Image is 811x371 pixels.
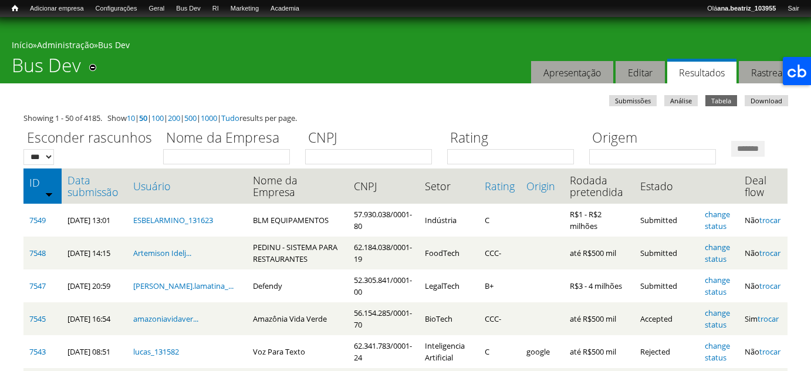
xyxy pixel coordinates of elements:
td: [DATE] 08:51 [62,335,128,368]
a: ID [29,177,56,188]
td: CCC- [479,302,521,335]
a: trocar [759,281,780,291]
h1: Bus Dev [12,54,81,83]
a: Tabela [705,95,737,106]
td: Defendy [247,269,347,302]
a: Editar [616,61,665,84]
a: 50 [139,113,147,123]
td: até R$500 mil [564,302,634,335]
td: C [479,204,521,237]
td: Não [739,204,788,237]
td: 62.341.783/0001-24 [348,335,419,368]
td: 56.154.285/0001-70 [348,302,419,335]
a: lucas_131582 [133,346,179,357]
a: Apresentação [531,61,613,84]
a: 7548 [29,248,46,258]
td: Inteligencia Artificial [419,335,479,368]
a: trocar [759,215,780,225]
th: Rodada pretendida [564,168,634,204]
a: 7545 [29,313,46,324]
a: Origin [526,180,558,192]
a: 100 [151,113,164,123]
td: [DATE] 14:15 [62,237,128,269]
a: Administração [37,39,94,50]
label: Nome da Empresa [163,128,298,149]
a: Marketing [225,3,265,15]
td: Não [739,237,788,269]
a: [PERSON_NAME].lamatina_... [133,281,234,291]
a: 7547 [29,281,46,291]
a: 500 [184,113,197,123]
a: change status [705,308,730,330]
a: 1000 [201,113,217,123]
a: Tudo [221,113,239,123]
label: Origem [589,128,724,149]
a: Bus Dev [98,39,130,50]
td: [DATE] 13:01 [62,204,128,237]
a: trocar [759,248,780,258]
img: ordem crescente [45,190,53,198]
td: CCC- [479,237,521,269]
label: Esconder rascunhos [23,128,156,149]
td: R$1 - R$2 milhões [564,204,634,237]
a: amazoniavidaver... [133,313,198,324]
a: Sair [782,3,805,15]
a: Data submissão [67,174,122,198]
a: trocar [758,313,779,324]
a: Submissões [609,95,657,106]
a: Artemison Idelj... [133,248,191,258]
label: CNPJ [305,128,440,149]
td: C [479,335,521,368]
a: ESBELARMINO_131623 [133,215,213,225]
a: Download [745,95,788,106]
a: Resultados [667,59,736,84]
a: trocar [759,346,780,357]
a: Geral [143,3,170,15]
th: Nome da Empresa [247,168,347,204]
td: até R$500 mil [564,335,634,368]
td: Rejected [634,335,699,368]
td: 62.184.038/0001-19 [348,237,419,269]
td: Voz Para Texto [247,335,347,368]
td: BioTech [419,302,479,335]
a: change status [705,242,730,264]
a: 10 [127,113,135,123]
td: [DATE] 16:54 [62,302,128,335]
a: Adicionar empresa [24,3,90,15]
th: Deal flow [739,168,788,204]
span: Início [12,4,18,12]
td: B+ [479,269,521,302]
a: change status [705,340,730,363]
td: Sim [739,302,788,335]
a: Rating [485,180,515,192]
td: PEDINU - SISTEMA PARA RESTAURANTES [247,237,347,269]
a: change status [705,275,730,297]
td: FoodTech [419,237,479,269]
td: Não [739,269,788,302]
div: » » [12,39,799,54]
a: Usuário [133,180,241,192]
strong: ana.beatriz_103955 [717,5,776,12]
td: Indústria [419,204,479,237]
td: R$3 - 4 milhões [564,269,634,302]
div: Showing 1 - 50 of 4185. Show | | | | | | results per page. [23,112,788,124]
a: Início [12,39,33,50]
a: Análise [664,95,698,106]
a: Rastrear [739,61,798,84]
td: BLM EQUIPAMENTOS [247,204,347,237]
a: RI [207,3,225,15]
td: 57.930.038/0001-80 [348,204,419,237]
a: Configurações [90,3,143,15]
td: Não [739,335,788,368]
a: change status [705,209,730,231]
td: google [521,335,564,368]
a: Início [6,3,24,14]
td: Submitted [634,204,699,237]
td: Submitted [634,269,699,302]
td: Amazônia Vida Verde [247,302,347,335]
a: Oláana.beatriz_103955 [701,3,782,15]
td: [DATE] 20:59 [62,269,128,302]
a: 7543 [29,346,46,357]
a: 7549 [29,215,46,225]
td: Submitted [634,237,699,269]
